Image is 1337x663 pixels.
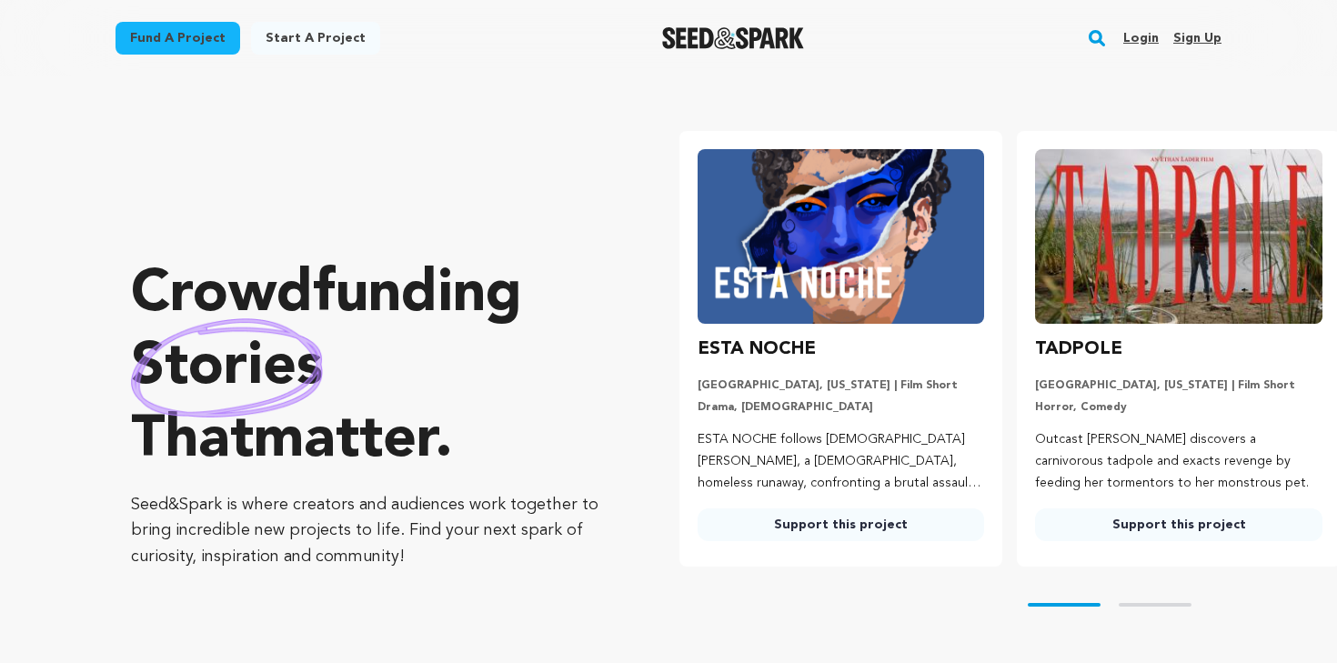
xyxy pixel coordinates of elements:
[1035,335,1122,364] h3: TADPOLE
[698,335,816,364] h3: ESTA NOCHE
[131,259,607,477] p: Crowdfunding that .
[1035,400,1322,415] p: Horror, Comedy
[698,400,985,415] p: Drama, [DEMOGRAPHIC_DATA]
[1035,149,1322,324] img: TADPOLE image
[131,492,607,570] p: Seed&Spark is where creators and audiences work together to bring incredible new projects to life...
[254,412,435,470] span: matter
[698,378,985,393] p: [GEOGRAPHIC_DATA], [US_STATE] | Film Short
[116,22,240,55] a: Fund a project
[131,318,323,417] img: hand sketched image
[1035,378,1322,393] p: [GEOGRAPHIC_DATA], [US_STATE] | Film Short
[1035,429,1322,494] p: Outcast [PERSON_NAME] discovers a carnivorous tadpole and exacts revenge by feeding her tormentor...
[251,22,380,55] a: Start a project
[698,149,985,324] img: ESTA NOCHE image
[1173,24,1221,53] a: Sign up
[1035,508,1322,541] a: Support this project
[698,429,985,494] p: ESTA NOCHE follows [DEMOGRAPHIC_DATA] [PERSON_NAME], a [DEMOGRAPHIC_DATA], homeless runaway, conf...
[1123,24,1159,53] a: Login
[662,27,805,49] img: Seed&Spark Logo Dark Mode
[662,27,805,49] a: Seed&Spark Homepage
[698,508,985,541] a: Support this project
